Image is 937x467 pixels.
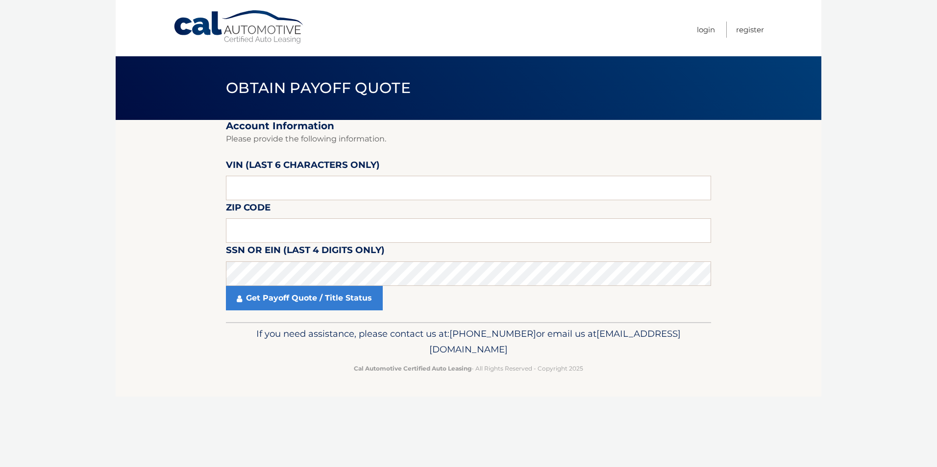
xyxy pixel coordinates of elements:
p: - All Rights Reserved - Copyright 2025 [232,363,705,374]
h2: Account Information [226,120,711,132]
a: Register [736,22,764,38]
a: Get Payoff Quote / Title Status [226,286,383,310]
strong: Cal Automotive Certified Auto Leasing [354,365,471,372]
span: [PHONE_NUMBER] [449,328,536,339]
label: Zip Code [226,200,271,218]
p: Please provide the following information. [226,132,711,146]
label: VIN (last 6 characters only) [226,158,380,176]
span: Obtain Payoff Quote [226,79,411,97]
label: SSN or EIN (last 4 digits only) [226,243,385,261]
p: If you need assistance, please contact us at: or email us at [232,326,705,357]
a: Login [697,22,715,38]
a: Cal Automotive [173,10,305,45]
